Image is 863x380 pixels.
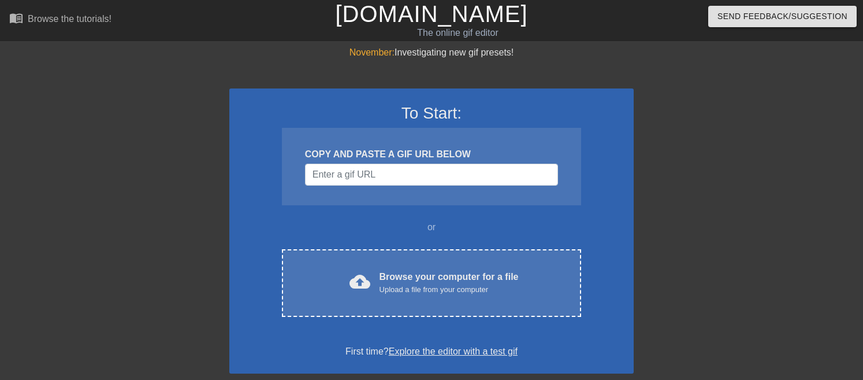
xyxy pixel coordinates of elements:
[9,11,23,25] span: menu_book
[380,284,519,296] div: Upload a file from your computer
[9,11,111,29] a: Browse the tutorials!
[259,220,604,234] div: or
[28,14,111,24] div: Browse the tutorials!
[380,270,519,296] div: Browse your computer for a file
[389,346,518,356] a: Explore the editor with a test gif
[717,9,847,24] span: Send Feedback/Suggestion
[305,164,558,186] input: Username
[229,46,634,60] div: Investigating new gif presets!
[349,271,370,292] span: cloud_upload
[244,104,619,123] h3: To Start:
[349,47,395,57] span: November:
[293,26,622,40] div: The online gif editor
[708,6,857,27] button: Send Feedback/Suggestion
[335,1,527,27] a: [DOMAIN_NAME]
[244,345,619,359] div: First time?
[305,147,558,161] div: COPY AND PASTE A GIF URL BELOW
